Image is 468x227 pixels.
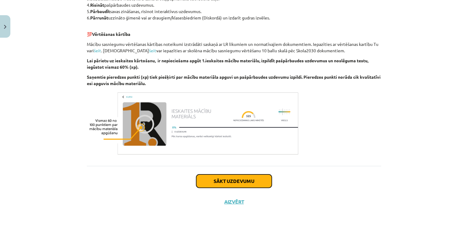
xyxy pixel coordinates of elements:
[196,174,272,188] button: Sākt uzdevumu
[92,31,130,37] b: Vērtēšanas kārtība
[90,15,108,20] b: Pārrunāt
[87,58,368,70] b: Lai pārietu uz ieskaites kārtošanu, ir nepieciešams apgūt 1.ieskaites mācību materiālu, izpildīt ...
[87,74,381,86] b: Saņemtie pieredzes punkti (xp) tiek piešķirti par mācību materiāla apguvi un pašpārbaudes uzdevum...
[149,48,156,53] a: šeit
[94,48,101,53] a: šeit
[222,199,246,205] button: Aizvērt
[87,41,381,54] p: Mācību sasniegumu vērtēšanas kārtības noteikumi izstrādāti saskaņā ar LR likumiem un normatīvajie...
[87,25,381,37] p: 💯
[90,2,104,8] b: Risināt
[4,25,6,29] img: icon-close-lesson-0947bae3869378f0d4975bcd49f059093ad1ed9edebbc8119c70593378902aed.svg
[90,9,110,14] b: Pārbaudīt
